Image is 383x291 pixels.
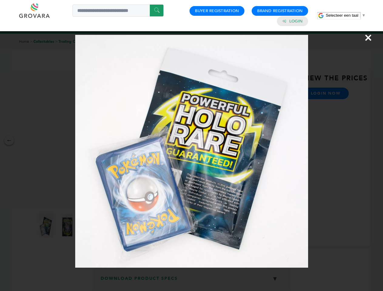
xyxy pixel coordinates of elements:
[72,5,163,17] input: Search a product or brand...
[364,29,372,46] span: ×
[326,13,358,18] span: Selecteer een taal
[362,13,366,18] span: ▼
[326,13,366,18] a: Selecteer een taal​
[195,8,239,14] a: Buyer Registration
[75,35,308,268] img: Image Preview
[257,8,303,14] a: Brand Registration
[289,18,303,24] a: Login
